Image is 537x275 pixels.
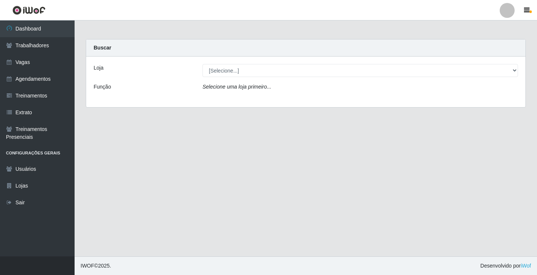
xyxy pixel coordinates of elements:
[202,84,271,90] i: Selecione uma loja primeiro...
[480,262,531,270] span: Desenvolvido por
[94,45,111,51] strong: Buscar
[94,83,111,91] label: Função
[94,64,103,72] label: Loja
[12,6,45,15] img: CoreUI Logo
[81,263,94,269] span: IWOF
[521,263,531,269] a: iWof
[81,262,111,270] span: © 2025 .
